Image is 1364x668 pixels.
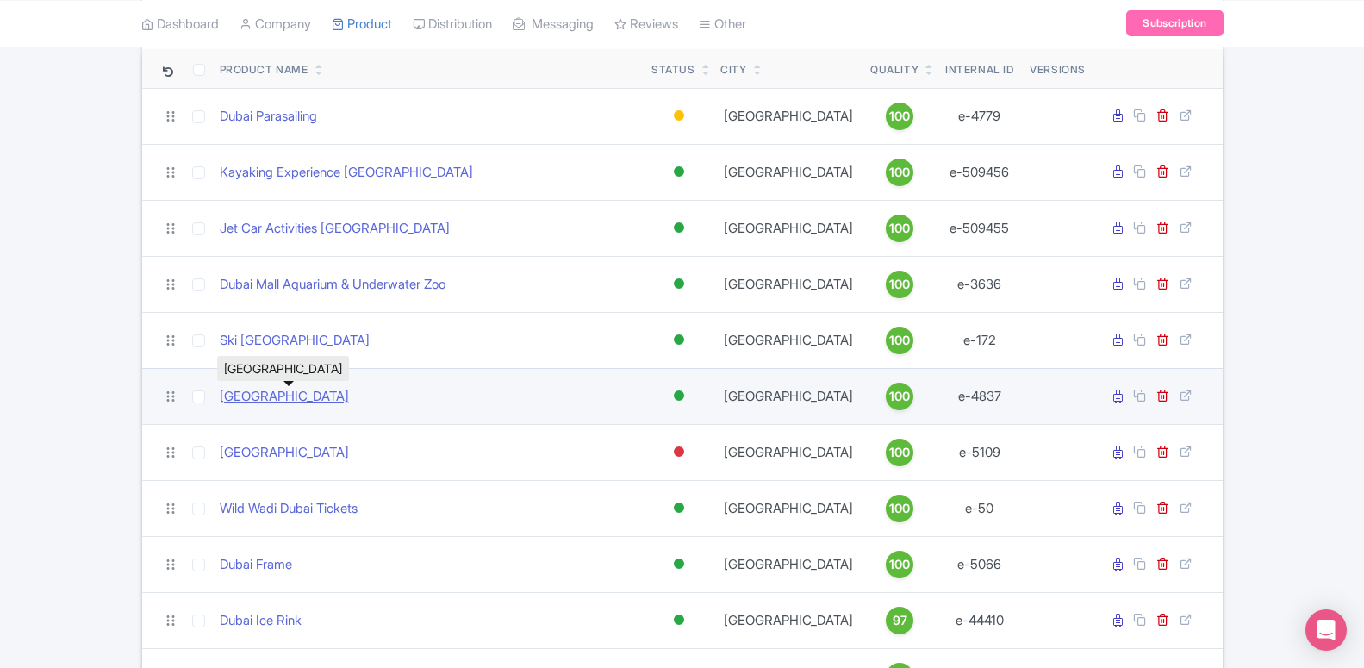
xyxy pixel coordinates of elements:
[870,607,929,634] a: 97
[713,312,863,368] td: [GEOGRAPHIC_DATA]
[670,440,688,465] div: Inactive
[670,552,688,577] div: Active
[713,200,863,256] td: [GEOGRAPHIC_DATA]
[220,331,370,351] a: Ski [GEOGRAPHIC_DATA]
[1023,49,1093,89] th: Versions
[720,62,746,78] div: City
[670,384,688,409] div: Active
[670,103,688,128] div: Building
[937,144,1024,200] td: e-509456
[889,555,910,574] span: 100
[670,159,688,184] div: Active
[937,480,1024,536] td: e-50
[870,271,929,298] a: 100
[217,356,349,381] div: [GEOGRAPHIC_DATA]
[870,215,929,242] a: 100
[889,331,910,350] span: 100
[937,592,1024,648] td: e-44410
[713,424,863,480] td: [GEOGRAPHIC_DATA]
[220,611,302,631] a: Dubai Ice Rink
[220,443,349,463] a: [GEOGRAPHIC_DATA]
[713,88,863,144] td: [GEOGRAPHIC_DATA]
[889,499,910,518] span: 100
[220,163,473,183] a: Kayaking Experience [GEOGRAPHIC_DATA]
[889,219,910,238] span: 100
[220,107,317,127] a: Dubai Parasailing
[713,480,863,536] td: [GEOGRAPHIC_DATA]
[670,215,688,240] div: Active
[713,368,863,424] td: [GEOGRAPHIC_DATA]
[220,219,450,239] a: Jet Car Activities [GEOGRAPHIC_DATA]
[220,275,445,295] a: Dubai Mall Aquarium & Underwater Zoo
[220,62,308,78] div: Product Name
[670,496,688,521] div: Active
[870,103,929,130] a: 100
[670,608,688,633] div: Active
[670,328,688,353] div: Active
[937,200,1024,256] td: e-509455
[937,368,1024,424] td: e-4837
[220,387,349,407] a: [GEOGRAPHIC_DATA]
[713,536,863,592] td: [GEOGRAPHIC_DATA]
[1305,609,1347,651] div: Open Intercom Messenger
[870,495,929,522] a: 100
[889,443,910,462] span: 100
[937,49,1024,89] th: Internal ID
[889,275,910,294] span: 100
[220,555,292,575] a: Dubai Frame
[937,312,1024,368] td: e-172
[889,107,910,126] span: 100
[651,62,695,78] div: Status
[870,551,929,578] a: 100
[893,611,907,630] span: 97
[220,499,358,519] a: Wild Wadi Dubai Tickets
[1126,10,1223,36] a: Subscription
[870,327,929,354] a: 100
[870,159,929,186] a: 100
[713,592,863,648] td: [GEOGRAPHIC_DATA]
[713,144,863,200] td: [GEOGRAPHIC_DATA]
[937,536,1024,592] td: e-5066
[889,387,910,406] span: 100
[870,62,919,78] div: Quality
[937,256,1024,312] td: e-3636
[889,163,910,182] span: 100
[937,88,1024,144] td: e-4779
[870,439,929,466] a: 100
[937,424,1024,480] td: e-5109
[713,256,863,312] td: [GEOGRAPHIC_DATA]
[670,272,688,297] div: Active
[870,383,929,410] a: 100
